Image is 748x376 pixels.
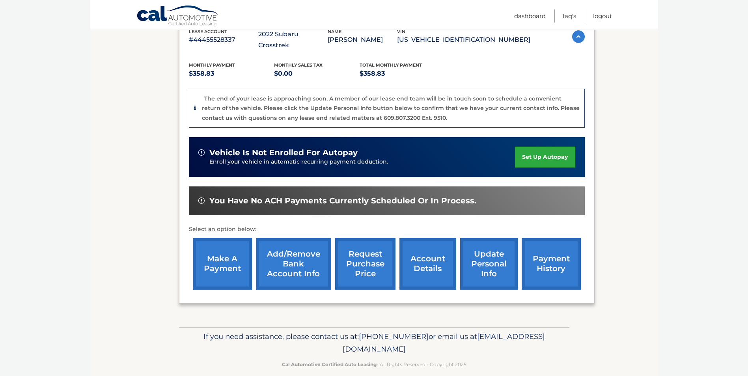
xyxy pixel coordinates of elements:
a: account details [399,238,456,290]
a: Add/Remove bank account info [256,238,331,290]
p: $358.83 [189,68,274,79]
span: vin [397,29,405,34]
p: Enroll your vehicle in automatic recurring payment deduction. [209,158,515,166]
p: If you need assistance, please contact us at: or email us at [184,330,564,356]
a: payment history [522,238,581,290]
img: alert-white.svg [198,197,205,204]
a: set up autopay [515,147,575,168]
p: Select an option below: [189,225,585,234]
span: [PHONE_NUMBER] [359,332,429,341]
p: $358.83 [360,68,445,79]
span: vehicle is not enrolled for autopay [209,148,358,158]
span: You have no ACH payments currently scheduled or in process. [209,196,476,206]
p: The end of your lease is approaching soon. A member of our lease end team will be in touch soon t... [202,95,580,121]
span: Monthly sales Tax [274,62,323,68]
span: Total Monthly Payment [360,62,422,68]
p: $0.00 [274,68,360,79]
p: [US_VEHICLE_IDENTIFICATION_NUMBER] [397,34,530,45]
span: lease account [189,29,227,34]
img: accordion-active.svg [572,30,585,43]
a: Dashboard [514,9,546,22]
p: [PERSON_NAME] [328,34,397,45]
strong: Cal Automotive Certified Auto Leasing [282,361,377,367]
p: 2022 Subaru Crosstrek [258,29,328,51]
a: request purchase price [335,238,395,290]
span: name [328,29,341,34]
a: make a payment [193,238,252,290]
p: - All Rights Reserved - Copyright 2025 [184,360,564,369]
a: Cal Automotive [136,5,219,28]
a: FAQ's [563,9,576,22]
a: Logout [593,9,612,22]
img: alert-white.svg [198,149,205,156]
p: #44455528337 [189,34,258,45]
a: update personal info [460,238,518,290]
span: Monthly Payment [189,62,235,68]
